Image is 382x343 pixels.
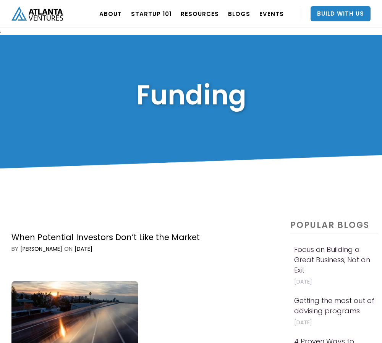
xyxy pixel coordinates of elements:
p: [DATE] [294,318,374,327]
a: ABOUT [99,3,122,24]
div: by [11,245,18,253]
a: When Potential Investors Don’t Like the Marketby[PERSON_NAME]ON[DATE] [4,216,280,263]
a: Startup 101 [131,3,172,24]
div: [DATE] [74,245,92,253]
a: Build With Us [311,6,371,21]
a: Focus on Building a Great Business, Not an Exit[DATE] [290,242,378,290]
div: [PERSON_NAME] [20,245,62,253]
div: ON [64,245,73,253]
h4: Focus on Building a Great Business, Not an Exit [294,244,374,275]
div: When Potential Investors Don’t Like the Market [11,232,200,242]
p: [DATE] [294,277,374,287]
a: EVENTS [259,3,284,24]
a: BLOGS [228,3,250,24]
a: RESOURCES [181,3,219,24]
h4: Getting the most out of advising programs [294,295,374,316]
h4: popular BLOGS [290,221,378,234]
a: Getting the most out of advising programs[DATE] [290,293,378,331]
